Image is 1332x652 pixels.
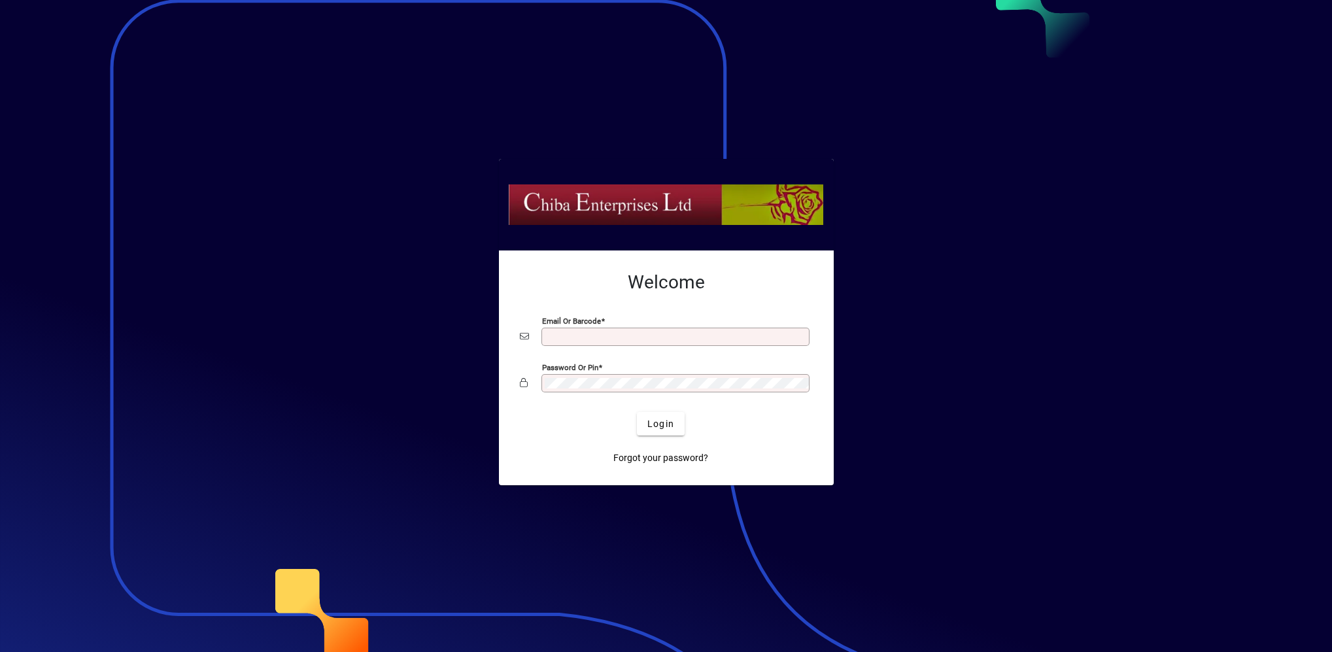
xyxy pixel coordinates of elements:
[542,363,598,372] mat-label: Password or Pin
[647,417,674,431] span: Login
[520,271,813,294] h2: Welcome
[608,446,713,470] a: Forgot your password?
[613,451,708,465] span: Forgot your password?
[542,317,601,326] mat-label: Email or Barcode
[637,412,685,436] button: Login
